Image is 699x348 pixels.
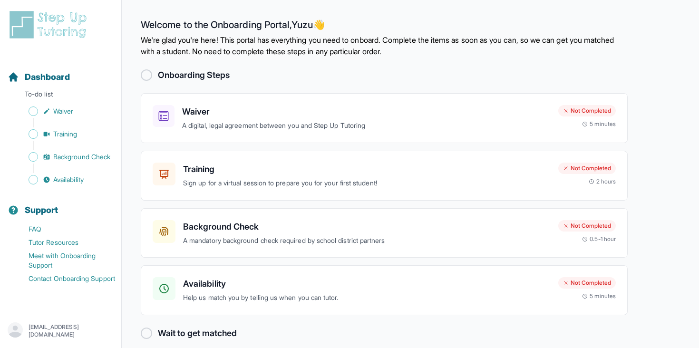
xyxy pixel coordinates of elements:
[53,152,110,162] span: Background Check
[558,105,616,116] div: Not Completed
[582,120,616,128] div: 5 minutes
[183,163,551,176] h3: Training
[25,70,70,84] span: Dashboard
[558,163,616,174] div: Not Completed
[182,120,551,131] p: A digital, legal agreement between you and Step Up Tutoring
[158,327,237,340] h2: Wait to get matched
[589,178,616,185] div: 2 hours
[183,277,551,290] h3: Availability
[8,70,70,84] a: Dashboard
[25,203,58,217] span: Support
[8,127,121,141] a: Training
[558,277,616,289] div: Not Completed
[141,265,628,315] a: AvailabilityHelp us match you by telling us when you can tutor.Not Completed5 minutes
[4,89,117,103] p: To-do list
[8,173,121,186] a: Availability
[8,236,121,249] a: Tutor Resources
[53,106,73,116] span: Waiver
[4,55,117,87] button: Dashboard
[183,220,551,233] h3: Background Check
[141,34,628,57] p: We're glad you're here! This portal has everything you need to onboard. Complete the items as soo...
[8,105,121,118] a: Waiver
[558,220,616,232] div: Not Completed
[141,19,628,34] h2: Welcome to the Onboarding Portal, Yuzu 👋
[8,150,121,164] a: Background Check
[8,10,92,40] img: logo
[141,93,628,143] a: WaiverA digital, legal agreement between you and Step Up TutoringNot Completed5 minutes
[29,323,114,338] p: [EMAIL_ADDRESS][DOMAIN_NAME]
[4,188,117,221] button: Support
[183,292,551,303] p: Help us match you by telling us when you can tutor.
[158,68,230,82] h2: Onboarding Steps
[183,235,551,246] p: A mandatory background check required by school district partners
[53,175,84,184] span: Availability
[582,292,616,300] div: 5 minutes
[8,222,121,236] a: FAQ
[582,235,616,243] div: 0.5-1 hour
[183,178,551,189] p: Sign up for a virtual session to prepare you for your first student!
[182,105,551,118] h3: Waiver
[8,249,121,272] a: Meet with Onboarding Support
[141,151,628,201] a: TrainingSign up for a virtual session to prepare you for your first student!Not Completed2 hours
[8,272,121,285] a: Contact Onboarding Support
[53,129,78,139] span: Training
[8,322,114,339] button: [EMAIL_ADDRESS][DOMAIN_NAME]
[141,208,628,258] a: Background CheckA mandatory background check required by school district partnersNot Completed0.5...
